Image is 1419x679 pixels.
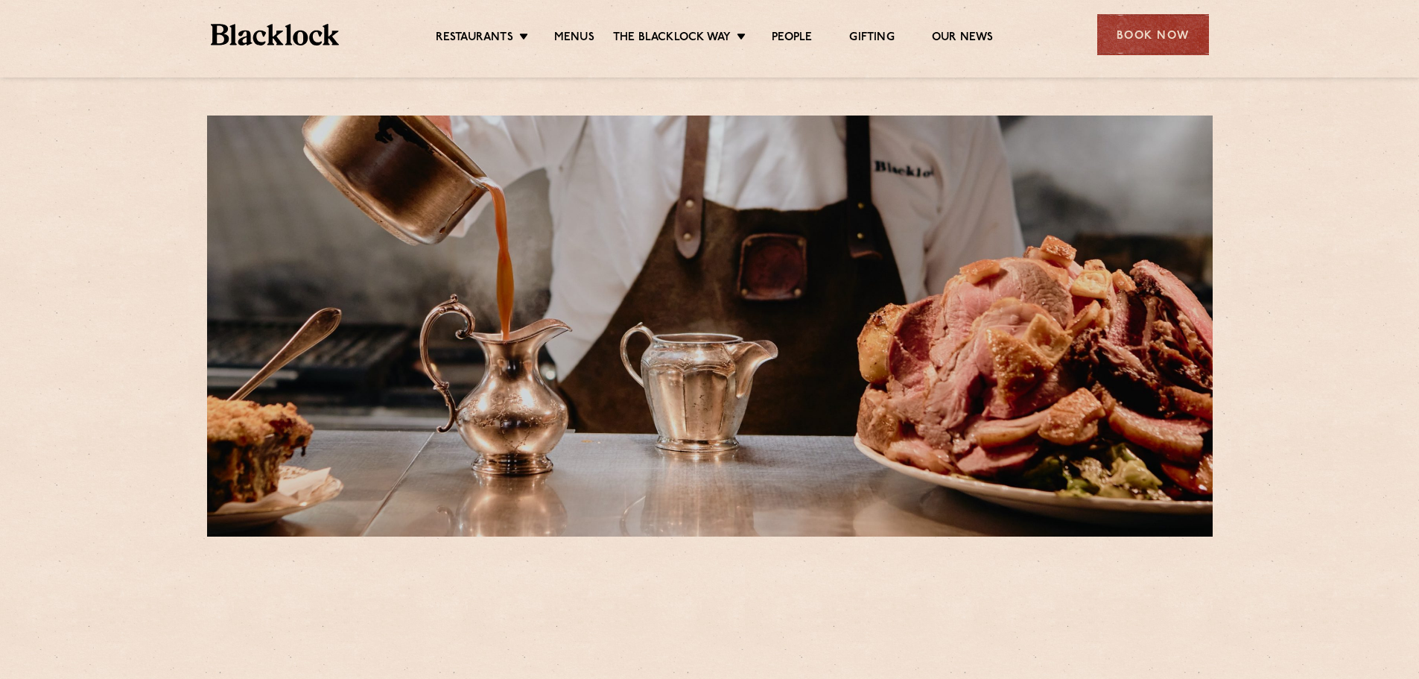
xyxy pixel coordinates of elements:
a: The Blacklock Way [613,31,731,47]
img: BL_Textured_Logo-footer-cropped.svg [211,24,340,45]
a: Restaurants [436,31,513,47]
a: Our News [932,31,994,47]
a: People [772,31,812,47]
div: Book Now [1097,14,1209,55]
a: Menus [554,31,594,47]
a: Gifting [849,31,894,47]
